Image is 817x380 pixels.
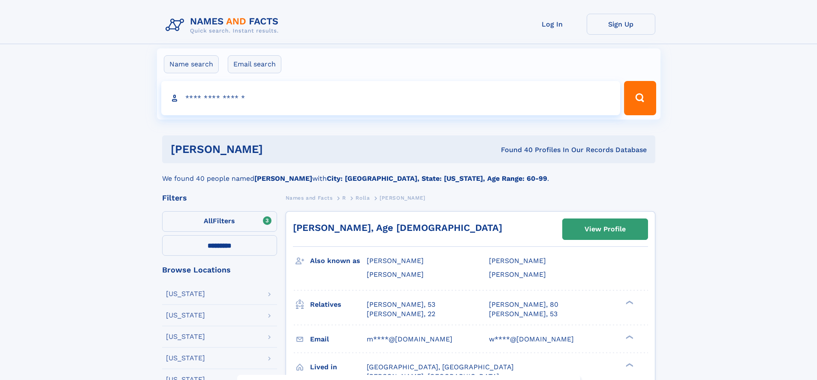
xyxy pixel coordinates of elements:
[254,174,312,183] b: [PERSON_NAME]
[310,297,367,312] h3: Relatives
[624,362,634,368] div: ❯
[356,195,370,201] span: Rolla
[624,334,634,340] div: ❯
[380,195,425,201] span: [PERSON_NAME]
[489,270,546,278] span: [PERSON_NAME]
[367,309,435,319] a: [PERSON_NAME], 22
[367,257,424,265] span: [PERSON_NAME]
[585,219,626,239] div: View Profile
[310,254,367,268] h3: Also known as
[563,219,648,239] a: View Profile
[166,355,205,362] div: [US_STATE]
[489,300,558,309] a: [PERSON_NAME], 80
[342,192,346,203] a: R
[162,163,655,184] div: We found 40 people named with .
[489,309,558,319] a: [PERSON_NAME], 53
[162,194,277,202] div: Filters
[489,257,546,265] span: [PERSON_NAME]
[166,333,205,340] div: [US_STATE]
[166,290,205,297] div: [US_STATE]
[204,217,213,225] span: All
[162,266,277,274] div: Browse Locations
[293,222,502,233] a: [PERSON_NAME], Age [DEMOGRAPHIC_DATA]
[382,145,647,155] div: Found 40 Profiles In Our Records Database
[161,81,621,115] input: search input
[587,14,655,35] a: Sign Up
[367,270,424,278] span: [PERSON_NAME]
[310,360,367,374] h3: Lived in
[367,363,514,371] span: [GEOGRAPHIC_DATA], [GEOGRAPHIC_DATA]
[164,55,219,73] label: Name search
[342,195,346,201] span: R
[624,299,634,305] div: ❯
[286,192,333,203] a: Names and Facts
[162,14,286,37] img: Logo Names and Facts
[327,174,547,183] b: City: [GEOGRAPHIC_DATA], State: [US_STATE], Age Range: 60-99
[166,312,205,319] div: [US_STATE]
[228,55,281,73] label: Email search
[356,192,370,203] a: Rolla
[624,81,656,115] button: Search Button
[518,14,587,35] a: Log In
[162,211,277,232] label: Filters
[367,300,435,309] a: [PERSON_NAME], 53
[171,144,382,155] h1: [PERSON_NAME]
[310,332,367,347] h3: Email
